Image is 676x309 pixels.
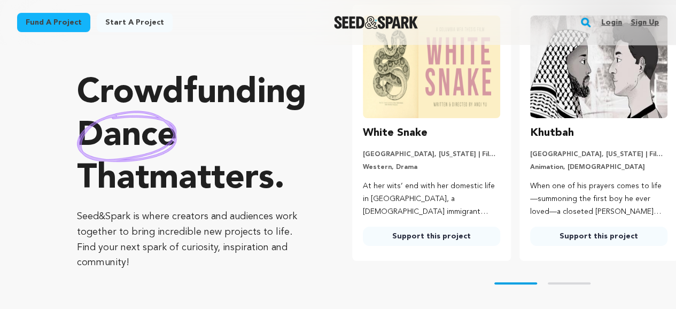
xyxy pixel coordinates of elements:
a: Sign up [631,14,659,31]
a: Support this project [363,227,500,246]
p: At her wits’ end with her domestic life in [GEOGRAPHIC_DATA], a [DEMOGRAPHIC_DATA] immigrant moth... [363,180,500,218]
p: When one of his prayers comes to life—summoning the first boy he ever loved—a closeted [PERSON_NA... [530,180,667,218]
img: Seed&Spark Logo Dark Mode [334,16,418,29]
p: [GEOGRAPHIC_DATA], [US_STATE] | Film Short [530,150,667,159]
h3: White Snake [363,125,428,142]
p: [GEOGRAPHIC_DATA], [US_STATE] | Film Short [363,150,500,159]
img: White Snake image [363,16,500,118]
img: hand sketched image [77,111,177,162]
a: Login [601,14,622,31]
a: Support this project [530,227,667,246]
a: Seed&Spark Homepage [334,16,418,29]
p: Animation, [DEMOGRAPHIC_DATA] [530,163,667,172]
span: matters [149,162,274,196]
h3: Khutbah [530,125,574,142]
p: Western, Drama [363,163,500,172]
a: Fund a project [17,13,90,32]
p: Seed&Spark is where creators and audiences work together to bring incredible new projects to life... [77,209,309,271]
img: Khutbah image [530,16,667,118]
a: Start a project [97,13,173,32]
p: Crowdfunding that . [77,72,309,200]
